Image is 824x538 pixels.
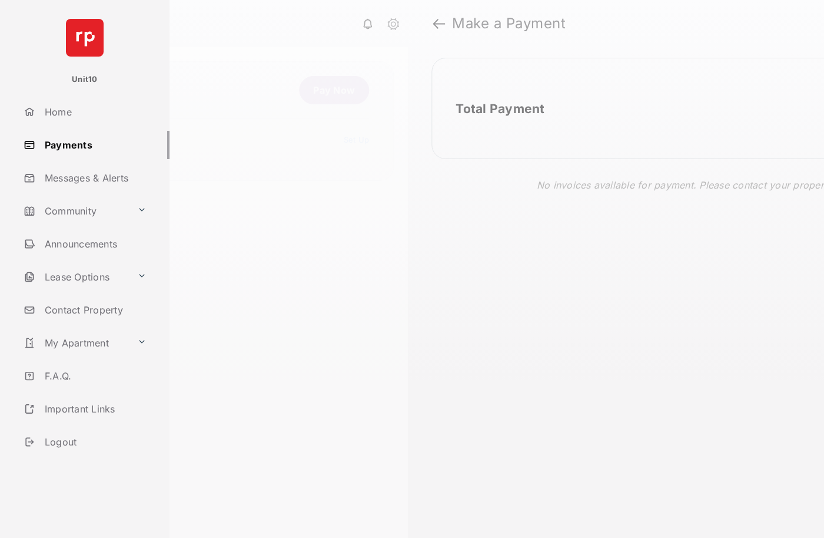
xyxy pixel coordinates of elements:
h2: Total Payment [456,101,544,116]
strong: Make a Payment [452,16,566,31]
a: Lease Options [19,263,132,291]
a: Community [19,197,132,225]
a: Payments [19,131,170,159]
a: Logout [19,428,170,456]
a: F.A.Q. [19,362,170,390]
a: Contact Property [19,296,170,324]
a: Important Links [19,395,151,423]
a: My Apartment [19,329,132,357]
p: Unit10 [72,74,98,85]
img: svg+xml;base64,PHN2ZyB4bWxucz0iaHR0cDovL3d3dy53My5vcmcvMjAwMC9zdmciIHdpZHRoPSI2NCIgaGVpZ2h0PSI2NC... [66,19,104,57]
a: Announcements [19,230,170,258]
a: Messages & Alerts [19,164,170,192]
a: Home [19,98,170,126]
